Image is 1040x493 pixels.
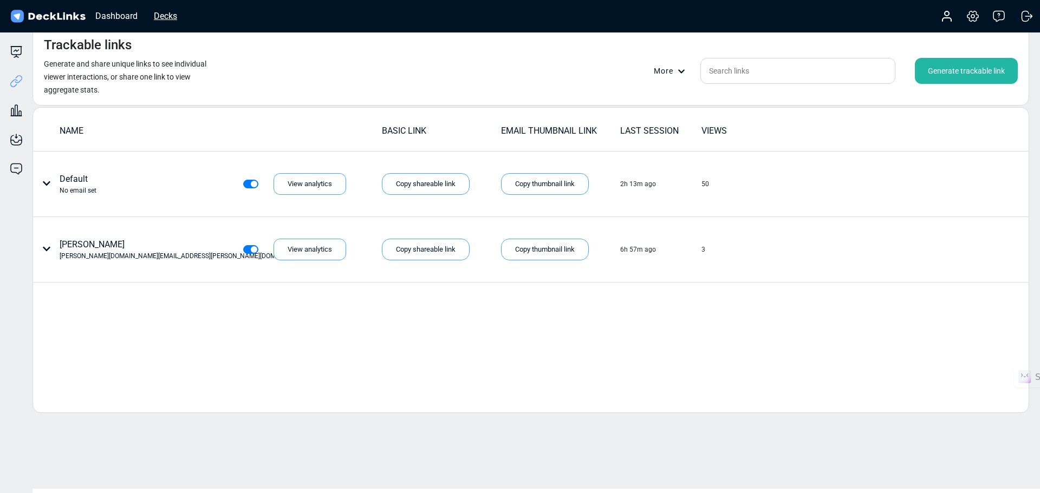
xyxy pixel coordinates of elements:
div: 2h 13m ago [620,179,656,189]
div: Dashboard [90,9,143,23]
div: 3 [701,245,705,254]
div: LAST SESSION [620,124,700,137]
div: Copy shareable link [382,173,470,195]
div: Copy thumbnail link [501,239,589,260]
td: EMAIL THUMBNAIL LINK [500,124,620,143]
div: [PERSON_NAME][DOMAIN_NAME][EMAIL_ADDRESS][PERSON_NAME][DOMAIN_NAME] [60,251,309,261]
small: Generate and share unique links to see individual viewer interactions, or share one link to view ... [44,60,206,94]
div: 6h 57m ago [620,245,656,254]
div: Copy shareable link [382,239,470,260]
h4: Trackable links [44,37,132,53]
div: [PERSON_NAME] [60,238,309,261]
div: View analytics [274,239,346,260]
div: View analytics [274,173,346,195]
input: Search links [700,58,895,84]
div: Default [60,173,96,195]
td: BASIC LINK [381,124,500,143]
div: Copy thumbnail link [501,173,589,195]
div: No email set [60,186,96,195]
div: More [654,65,692,77]
img: DeckLinks [9,9,87,24]
div: VIEWS [701,124,782,137]
div: NAME [60,124,381,137]
div: Decks [148,9,183,23]
div: Generate trackable link [915,58,1018,84]
div: 50 [701,179,709,189]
